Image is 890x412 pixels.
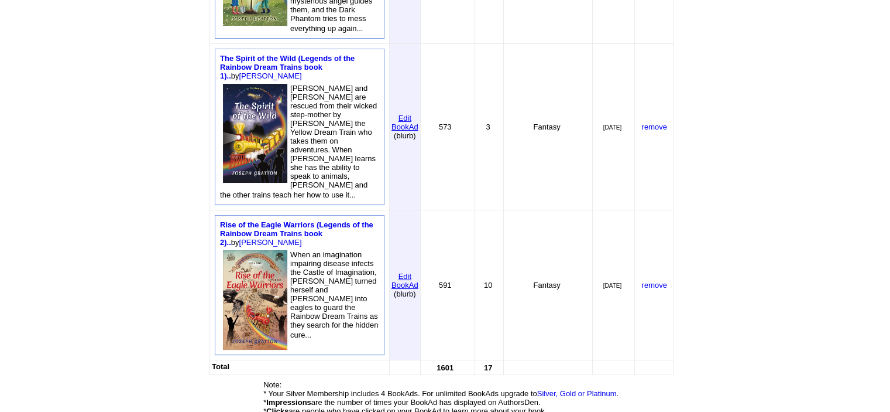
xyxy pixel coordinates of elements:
a: remove [641,281,666,290]
a: [PERSON_NAME] [239,238,302,247]
font: 573 [439,122,452,131]
font: (blurb) [394,290,416,298]
font: Total [212,362,229,371]
font: [PERSON_NAME] and [PERSON_NAME] are rescued from their wicked step-mother by [PERSON_NAME] the Ye... [220,84,377,199]
font: 591 [439,281,452,290]
img: 80748.jpg [223,84,287,183]
font: 10 [484,281,492,290]
a: The Spirit of the Wild (Legends of the Rainbow Dream Trains book 1).. [220,54,355,80]
font: [DATE] [603,124,621,131]
font: [DATE] [603,282,621,289]
font: 1601 [437,363,453,372]
a: remove [641,122,666,131]
font: by [220,54,355,80]
a: Rise of the Eagle Warriors (Legends of the Rainbow Dream Trains book 2).. [220,220,373,247]
img: 80751.jpeg [223,250,287,350]
a: [PERSON_NAME] [239,71,302,80]
font: 17 [484,363,492,372]
a: EditBookAd [391,271,418,290]
font: Edit BookAd [391,272,418,290]
font: by [220,220,373,247]
a: EditBookAd [391,113,418,131]
font: When an imagination impairing disease infects the Castle of Imagination, [PERSON_NAME] turned her... [290,250,378,339]
font: Edit BookAd [391,114,418,131]
font: 3 [486,122,490,131]
font: Fantasy [533,281,560,290]
font: Fantasy [533,122,560,131]
b: Impressions [266,398,311,407]
font: (blurb) [394,131,416,140]
a: Silver, Gold or Platinum [537,389,617,398]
